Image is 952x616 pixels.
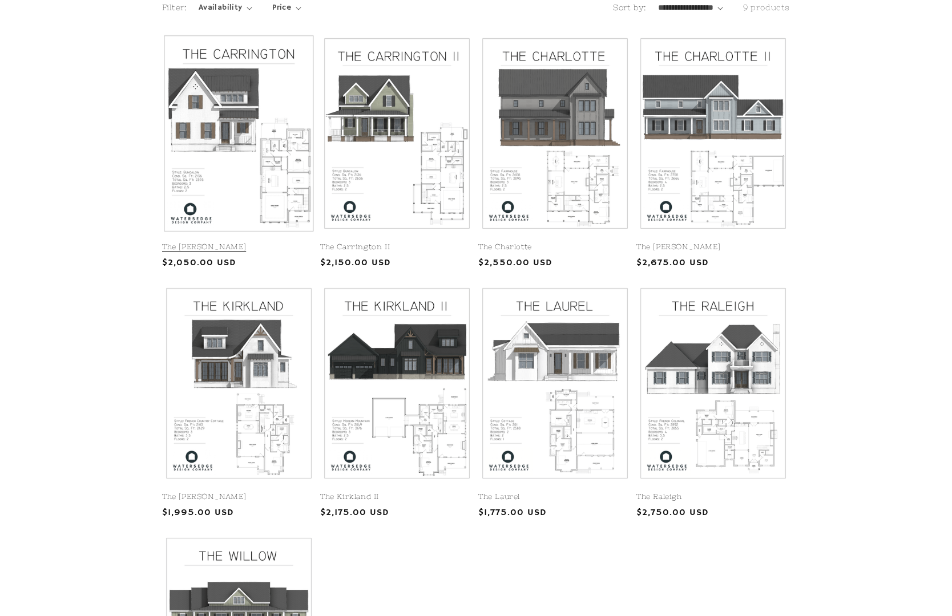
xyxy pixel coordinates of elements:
a: The Laurel [478,492,632,502]
span: Availability [199,2,243,14]
span: Price [272,2,291,14]
a: The Charlotte [478,242,632,252]
a: The Raleigh [636,492,790,502]
a: The Kirkland II [320,492,474,502]
summary: Price [272,2,301,14]
h2: Filter: [162,2,187,14]
a: The [PERSON_NAME] [162,242,316,252]
a: The Carrington II [320,242,474,252]
a: The [PERSON_NAME] [636,242,790,252]
span: 9 products [743,3,790,12]
label: Sort by: [613,3,646,12]
summary: Availability (0 selected) [199,2,252,14]
a: The [PERSON_NAME] [162,492,316,502]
